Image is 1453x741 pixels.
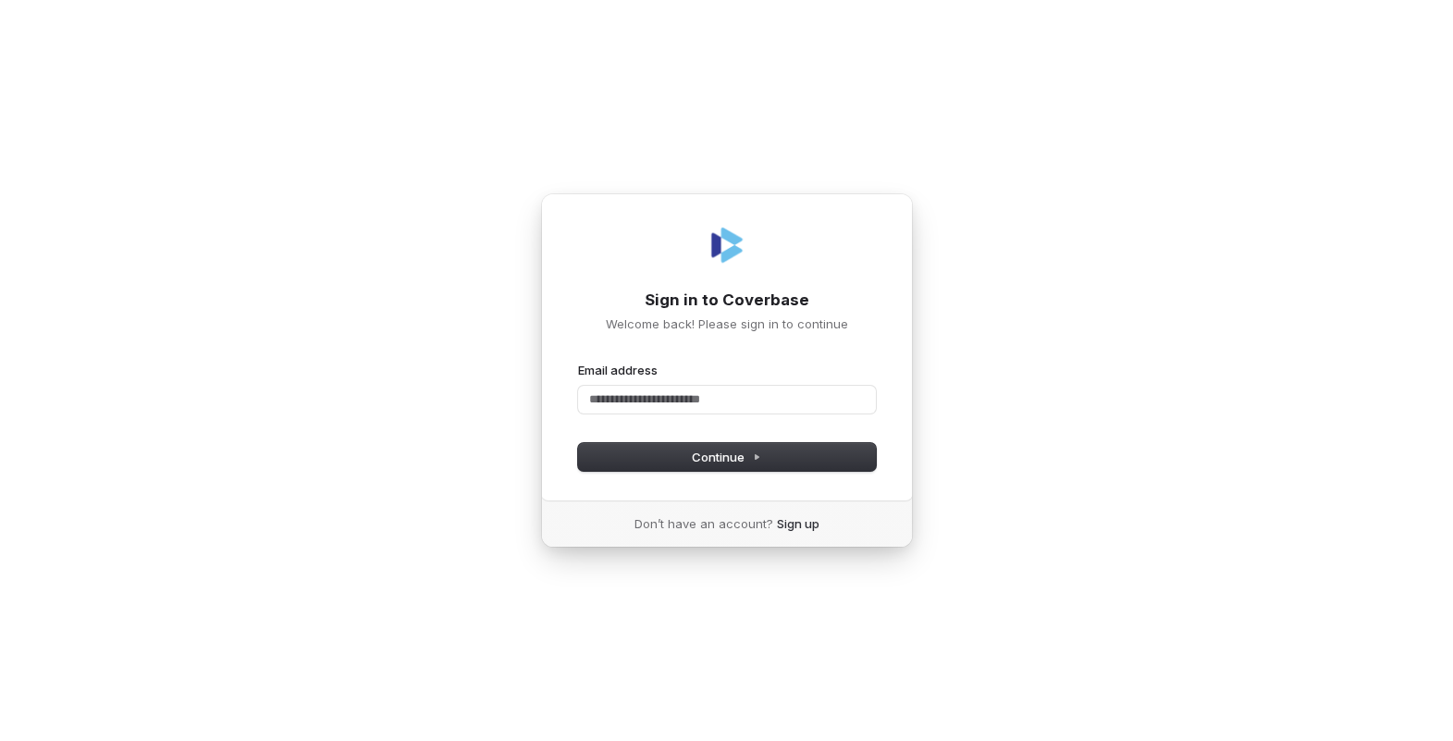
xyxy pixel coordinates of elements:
span: Don’t have an account? [634,515,773,532]
img: Coverbase [705,223,749,267]
button: Continue [578,443,876,471]
a: Sign up [777,515,819,532]
p: Welcome back! Please sign in to continue [578,315,876,332]
span: Continue [692,449,761,465]
label: Email address [578,362,658,378]
h1: Sign in to Coverbase [578,290,876,312]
